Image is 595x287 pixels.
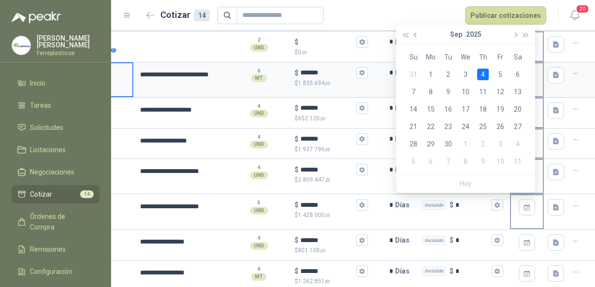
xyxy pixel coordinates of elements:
div: 14 [408,103,419,115]
div: Incluido [422,266,446,276]
p: $ [295,134,298,144]
p: Días [395,195,413,215]
p: $ [295,79,368,88]
div: UND [250,172,268,179]
td: 2025-09-29 [422,135,439,153]
div: 24 [460,121,471,132]
td: 2025-09-01 [422,66,439,83]
span: ,00 [320,116,326,121]
div: 11 [477,86,489,98]
div: 8 [425,86,437,98]
div: 9 [477,156,489,167]
td: 2025-10-02 [474,135,492,153]
div: 1 [460,138,471,150]
p: $ [295,68,298,78]
span: Negociaciones [30,167,74,177]
th: Tu [439,48,457,66]
div: 30 [442,138,454,150]
td: 2025-10-11 [509,153,526,170]
input: Incluido $ [455,268,490,275]
button: 20 [566,7,583,24]
span: ,00 [301,50,307,55]
p: $ [295,246,368,255]
th: Sa [509,48,526,66]
a: Tareas [12,96,99,115]
td: 2025-09-28 [405,135,422,153]
div: 20 [512,103,524,115]
div: 4 [512,138,524,150]
span: Configuración [30,266,72,277]
p: $ [450,200,453,210]
p: Días [395,261,413,281]
div: UND [250,44,268,52]
td: 2025-09-10 [457,83,474,100]
td: 2025-09-07 [405,83,422,100]
span: Inicio [30,78,45,88]
button: Incluido $ [492,265,503,277]
a: Solicitudes [12,118,99,137]
div: 21 [408,121,419,132]
button: $$652.120,00 [356,102,368,114]
div: 1 [425,69,437,80]
div: 5 [495,69,506,80]
div: 17 [460,103,471,115]
td: 2025-09-16 [439,100,457,118]
td: 2025-09-20 [509,100,526,118]
input: Incluido $ [455,237,490,244]
button: $$0,00 [356,36,368,48]
td: 2025-09-24 [457,118,474,135]
div: 6 [425,156,437,167]
td: 2025-10-09 [474,153,492,170]
button: $$1.428.000,00 [356,199,368,211]
td: 2025-09-03 [457,66,474,83]
div: 27 [512,121,524,132]
a: Inicio [12,74,99,92]
td: 2025-09-15 [422,100,439,118]
p: Días [395,63,413,83]
input: Incluido $ [455,201,490,209]
p: Días [395,32,413,52]
button: $$1.262.851,80 [356,265,368,277]
div: 16 [442,103,454,115]
p: $ [295,175,368,185]
td: 2025-09-08 [422,83,439,100]
td: 2025-09-14 [405,100,422,118]
p: $ [295,200,298,210]
div: 23 [442,121,454,132]
input: $$652.120,00 [300,104,354,112]
div: UND [250,141,268,148]
a: Configuración [12,262,99,281]
div: 26 [495,121,506,132]
td: 2025-09-09 [439,83,457,100]
span: ,20 [325,177,330,183]
span: 1.835.694 [298,80,330,86]
div: 19 [495,103,506,115]
span: ,00 [325,147,330,152]
img: Company Logo [12,36,30,55]
p: 6 [257,67,260,75]
div: 31 [408,69,419,80]
td: 2025-09-21 [405,118,422,135]
td: 2025-09-13 [509,83,526,100]
td: 2025-09-22 [422,118,439,135]
div: 18 [477,103,489,115]
td: 2025-09-12 [492,83,509,100]
p: [PERSON_NAME] [PERSON_NAME] [37,35,99,48]
a: Órdenes de Compra [12,207,99,236]
h2: Cotizar [160,8,210,22]
p: Días [395,99,413,118]
a: Licitaciones [12,141,99,159]
span: ,00 [325,213,330,218]
div: 3 [460,69,471,80]
button: $$1.937.796,00 [356,133,368,145]
p: $ [295,114,368,123]
td: 2025-09-19 [492,100,509,118]
span: Remisiones [30,244,66,255]
div: 15 [425,103,437,115]
p: $ [295,103,298,114]
p: 4 [257,164,260,172]
div: 7 [408,86,419,98]
span: 0 [298,49,307,56]
div: UND [250,110,268,117]
button: Publicar cotizaciones [465,6,546,25]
